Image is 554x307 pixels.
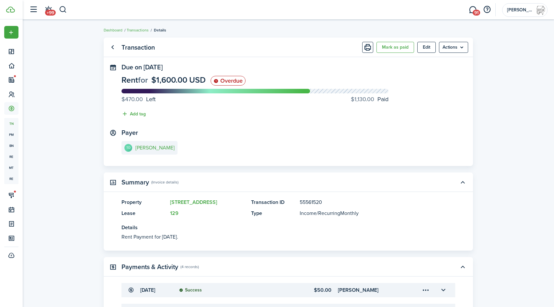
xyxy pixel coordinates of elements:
a: pm [4,129,18,140]
a: TD[PERSON_NAME] [121,141,178,155]
progress-caption-label: Paid [351,95,388,104]
span: 91 [473,10,480,16]
span: Details [154,27,166,33]
button: Open menu [439,42,468,53]
panel-main-title: Summary [121,179,149,186]
span: Income [300,209,317,217]
button: Print [362,42,373,53]
button: Open menu [420,285,431,296]
transaction-details-table-item-amount: $50.00 [274,286,331,294]
panel-main-title: Transaction [121,44,155,51]
a: mt [4,162,18,173]
transaction-details-table-item-client: Tina Dickson [338,286,402,294]
a: re [4,173,18,184]
button: Toggle accordion [457,261,468,272]
a: re [4,151,18,162]
panel-main-title: Payer [121,129,138,136]
a: Dashboard [104,27,122,33]
status: Success [179,288,202,293]
a: [STREET_ADDRESS] [170,198,217,206]
panel-main-description: / [300,209,436,217]
menu-btn: Actions [439,42,468,53]
span: +99 [45,10,56,16]
button: Open resource center [481,4,492,15]
span: Recurring Monthly [318,209,359,217]
span: $1,600.00 USD [151,74,206,86]
span: Rent [121,74,138,86]
avatar-text: TD [124,144,132,152]
button: Open menu [4,26,18,39]
progress-caption-label-value: $1,130.00 [351,95,374,104]
panel-main-title: Details [121,224,436,231]
button: Open sidebar [27,4,40,16]
progress-caption-label: Left [121,95,156,104]
a: tn [4,118,18,129]
button: Add tag [121,110,146,118]
button: Edit [417,42,436,53]
progress-caption-label-value: $470.00 [121,95,143,104]
e-details-info-title: [PERSON_NAME] [135,145,175,151]
button: Search [59,4,67,15]
span: Carranza Rental Properties [507,8,533,12]
a: Messaging [467,2,479,18]
a: Go back [107,42,118,53]
img: TenantCloud [6,6,15,13]
panel-main-subtitle: (Invoice details) [151,179,179,185]
a: bn [4,140,18,151]
button: Mark as paid [376,42,414,53]
panel-main-title: Lease [121,209,167,217]
a: Transactions [127,27,149,33]
a: 129 [170,209,179,217]
panel-main-title: Property [121,198,167,206]
panel-main-subtitle: (4 records) [180,264,199,270]
transaction-details-table-item-date: [DATE] [140,286,173,294]
button: Toggle accordion [457,177,468,188]
panel-main-description: Rent Payment for [DATE]. [121,233,436,241]
panel-main-body: Toggle accordion [104,198,473,251]
img: Carranza Rental Properties [536,5,546,15]
span: for [138,74,148,86]
panel-main-description: 55561520 [300,198,436,206]
a: Notifications [42,2,54,18]
status: Overdue [211,76,246,86]
span: Due on [DATE] [121,62,163,72]
panel-main-title: Payments & Activity [121,263,178,271]
panel-main-title: Type [251,209,296,217]
button: Toggle accordion [438,285,449,296]
panel-main-title: Transaction ID [251,198,296,206]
